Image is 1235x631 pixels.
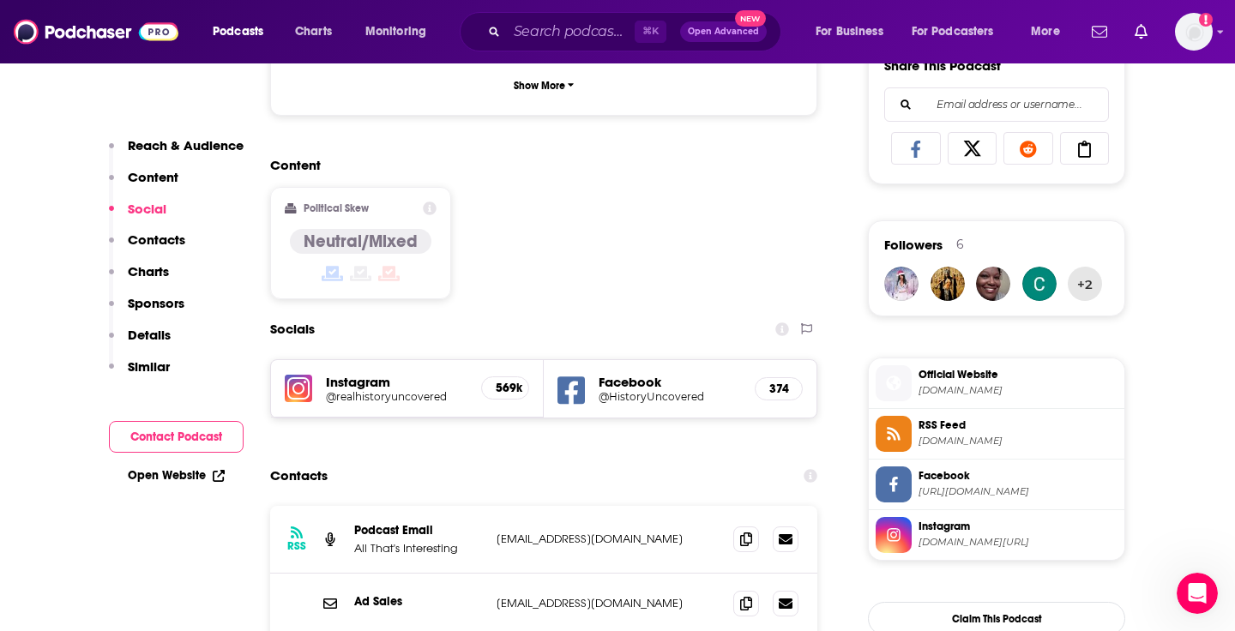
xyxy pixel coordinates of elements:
[919,435,1118,448] span: feeds.megaphone.fm
[912,20,994,44] span: For Podcasters
[884,87,1109,122] div: Search followers
[128,263,169,279] p: Charts
[285,375,312,402] img: iconImage
[496,381,515,395] h5: 569k
[365,20,426,44] span: Monitoring
[476,12,798,51] div: Search podcasts, credits, & more...
[1068,267,1102,301] button: +2
[128,231,185,248] p: Contacts
[1175,13,1213,51] span: Logged in as anyalola
[1177,573,1218,614] iframe: Intercom live chat
[1060,132,1110,165] a: Copy Link
[304,202,369,214] h2: Political Skew
[1003,132,1053,165] a: Share on Reddit
[284,18,342,45] a: Charts
[128,358,170,375] p: Similar
[497,596,720,610] p: [EMAIL_ADDRESS][DOMAIN_NAME]
[919,367,1118,382] span: Official Website
[109,327,171,358] button: Details
[1128,17,1154,46] a: Show notifications dropdown
[899,88,1094,121] input: Email address or username...
[891,132,941,165] a: Share on Facebook
[201,18,286,45] button: open menu
[285,69,803,101] button: Show More
[1175,13,1213,51] img: User Profile
[688,27,759,36] span: Open Advanced
[14,15,178,48] img: Podchaser - Follow, Share and Rate Podcasts
[901,18,1019,45] button: open menu
[816,20,883,44] span: For Business
[919,418,1118,433] span: RSS Feed
[599,390,741,403] a: @HistoryUncovered
[1022,267,1057,301] img: ctwize
[109,295,184,327] button: Sponsors
[876,365,1118,401] a: Official Website[DOMAIN_NAME]
[1199,13,1213,27] svg: Add a profile image
[876,466,1118,502] a: Facebook[URL][DOMAIN_NAME]
[919,519,1118,534] span: Instagram
[295,20,332,44] span: Charts
[109,201,166,232] button: Social
[109,137,244,169] button: Reach & Audience
[326,374,467,390] h5: Instagram
[919,485,1118,498] span: https://www.facebook.com/HistoryUncovered
[948,132,997,165] a: Share on X/Twitter
[128,201,166,217] p: Social
[109,358,170,390] button: Similar
[128,137,244,153] p: Reach & Audience
[270,313,315,346] h2: Socials
[919,384,1118,397] span: historyuncove.red
[128,295,184,311] p: Sponsors
[354,523,483,538] p: Podcast Email
[599,374,741,390] h5: Facebook
[128,169,178,185] p: Content
[680,21,767,42] button: Open AdvancedNew
[507,18,635,45] input: Search podcasts, credits, & more...
[514,80,565,92] p: Show More
[876,517,1118,553] a: Instagram[DOMAIN_NAME][URL]
[270,157,804,173] h2: Content
[1085,17,1114,46] a: Show notifications dropdown
[497,532,720,546] p: [EMAIL_ADDRESS][DOMAIN_NAME]
[635,21,666,43] span: ⌘ K
[1175,13,1213,51] button: Show profile menu
[109,421,244,453] button: Contact Podcast
[287,539,306,553] h3: RSS
[270,460,328,492] h2: Contacts
[1019,18,1081,45] button: open menu
[884,267,919,301] img: Reunika
[109,231,185,263] button: Contacts
[919,468,1118,484] span: Facebook
[884,237,943,253] span: Followers
[128,327,171,343] p: Details
[1031,20,1060,44] span: More
[884,57,1001,74] h3: Share This Podcast
[109,263,169,295] button: Charts
[735,10,766,27] span: New
[804,18,905,45] button: open menu
[354,541,483,556] p: All That's Interesting
[769,382,788,396] h5: 374
[304,231,418,252] h4: Neutral/Mixed
[128,468,225,483] a: Open Website
[876,416,1118,452] a: RSS Feed[DOMAIN_NAME]
[353,18,449,45] button: open menu
[109,169,178,201] button: Content
[213,20,263,44] span: Podcasts
[354,594,483,609] p: Ad Sales
[976,267,1010,301] img: thefirstdark
[931,267,965,301] img: reunikahenry
[919,536,1118,549] span: instagram.com/realhistoryuncovered
[956,237,964,252] div: 6
[326,390,467,403] a: @realhistoryuncovered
